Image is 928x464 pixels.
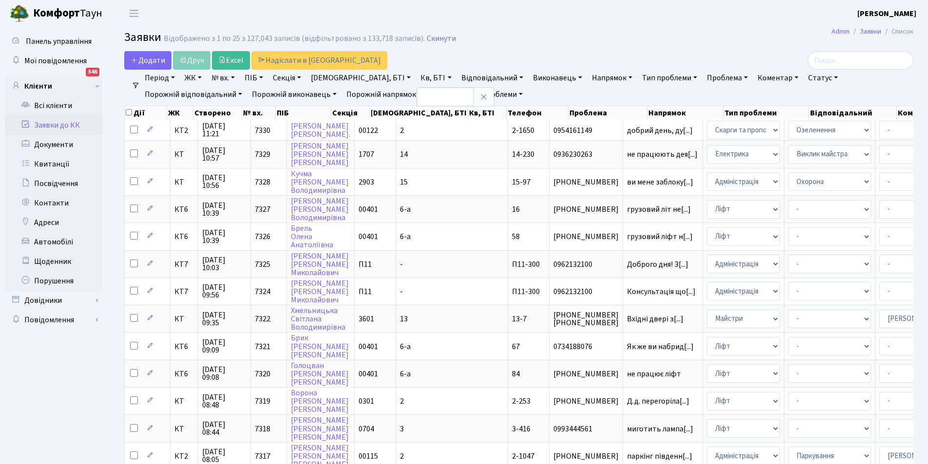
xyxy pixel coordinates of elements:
[202,393,246,409] span: [DATE] 08:48
[400,314,408,324] span: 13
[122,5,146,21] button: Переключити навігацію
[857,8,916,19] b: [PERSON_NAME]
[174,150,194,158] span: КТ
[5,271,102,291] a: Порушення
[359,424,374,434] span: 0704
[400,125,404,136] span: 2
[342,86,426,103] a: Порожній напрямок
[5,174,102,193] a: Посвідчення
[529,70,586,86] a: Виконавець
[512,396,530,407] span: 2-253
[512,341,520,352] span: 67
[359,125,378,136] span: 00122
[10,4,29,23] img: logo.png
[291,360,349,388] a: Голоцван[PERSON_NAME][PERSON_NAME]
[202,338,246,354] span: [DATE] 09:09
[512,369,520,379] span: 84
[255,424,270,434] span: 7318
[553,127,619,134] span: 0954161149
[638,70,701,86] a: Тип проблеми
[860,26,881,37] a: Заявки
[553,397,619,405] span: [PHONE_NUMBER]
[512,125,534,136] span: 2-1650
[174,178,194,186] span: КТ
[553,425,619,433] span: 0993444561
[512,177,530,187] span: 15-97
[359,286,372,297] span: П11
[647,106,723,120] th: Напрямок
[400,424,404,434] span: 3
[307,70,415,86] a: [DEMOGRAPHIC_DATA], БТІ
[400,231,411,242] span: 6-а
[125,106,167,120] th: Дії
[5,154,102,174] a: Квитанції
[174,370,194,378] span: КТ6
[359,451,378,462] span: 00115
[553,343,619,351] span: 0734188076
[174,127,194,134] span: КТ2
[627,341,694,352] span: Як же ви набрид[...]
[202,202,246,217] span: [DATE] 10:39
[359,204,378,215] span: 00401
[359,341,378,352] span: 00401
[817,21,928,42] nav: breadcrumb
[174,288,194,296] span: КТ7
[241,70,267,86] a: ПІБ
[174,452,194,460] span: КТ2
[291,196,349,223] a: [PERSON_NAME][PERSON_NAME]Володимирівна
[627,204,691,215] span: грузовий літ не[...]
[291,251,349,278] a: [PERSON_NAME][PERSON_NAME]Миколайович
[5,310,102,330] a: Повідомлення
[512,259,540,270] span: П11-300
[359,177,374,187] span: 2903
[832,26,850,37] a: Admin
[124,51,171,70] a: Додати
[5,291,102,310] a: Довідники
[627,259,688,270] span: Доброго дня! З[...]
[627,286,696,297] span: Консультація що[...]
[627,149,698,160] span: не працюють дея[...]
[627,370,699,378] span: не працює ліфт
[5,76,102,96] a: Клієнти
[291,141,349,168] a: [PERSON_NAME][PERSON_NAME][PERSON_NAME]
[553,311,619,327] span: [PHONE_NUMBER] [PHONE_NUMBER]
[202,421,246,436] span: [DATE] 08:44
[553,370,619,378] span: [PHONE_NUMBER]
[627,177,693,187] span: ви мене заблоку[...]
[255,125,270,136] span: 7330
[400,396,404,407] span: 2
[131,55,165,66] span: Додати
[553,150,619,158] span: 0936230263
[5,193,102,213] a: Контакти
[291,121,350,140] a: [PERSON_NAME][PERSON_NAME].
[457,70,527,86] a: Відповідальний
[809,106,896,120] th: Відповідальний
[291,388,349,415] a: Ворона[PERSON_NAME][PERSON_NAME]
[255,286,270,297] span: 7324
[291,223,333,250] a: БрельОленаАнатоліївна
[202,256,246,272] span: [DATE] 10:03
[723,106,810,120] th: Тип проблеми
[202,448,246,464] span: [DATE] 08:05
[291,415,349,443] a: [PERSON_NAME][PERSON_NAME][PERSON_NAME]
[212,51,250,70] a: Excel
[359,231,378,242] span: 00401
[26,36,92,47] span: Панель управління
[400,177,408,187] span: 15
[568,106,648,120] th: Проблема
[255,204,270,215] span: 7327
[359,259,372,270] span: П11
[627,231,693,242] span: грузовий ліфт н[...]
[193,106,242,120] th: Створено
[202,366,246,381] span: [DATE] 09:08
[174,397,194,405] span: КТ
[512,286,540,297] span: П11-300
[174,233,194,241] span: КТ6
[255,149,270,160] span: 7329
[255,314,270,324] span: 7322
[627,314,683,324] span: Вхідні двері з[...]
[33,5,80,21] b: Комфорт
[400,451,404,462] span: 2
[174,343,194,351] span: КТ6
[174,205,194,213] span: КТ6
